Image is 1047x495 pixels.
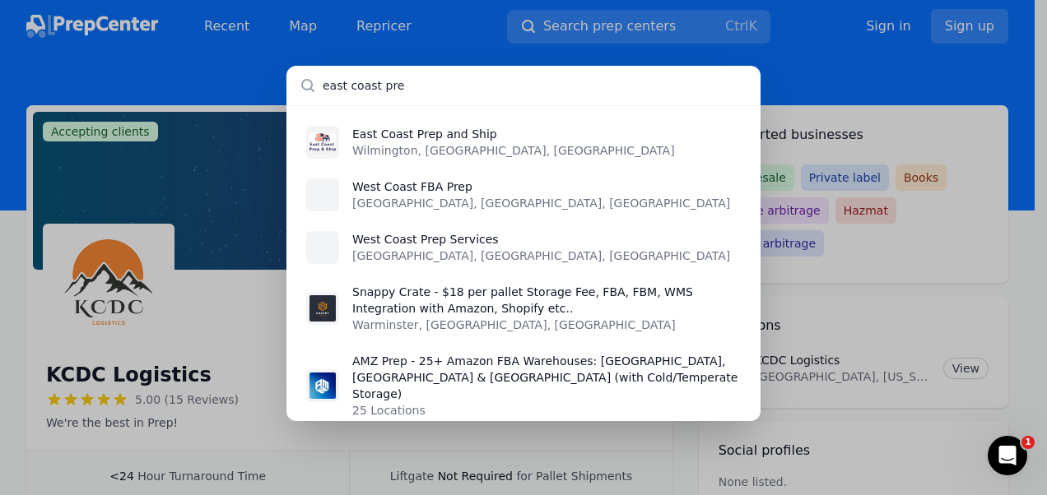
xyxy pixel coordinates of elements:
[286,66,761,105] input: Search prep centers...
[352,142,675,159] p: Wilmington, [GEOGRAPHIC_DATA], [GEOGRAPHIC_DATA]
[352,231,730,247] p: West Coast Prep Services
[309,295,336,322] img: Snappy Crate - $18 per pallet Storage Fee, FBA, FBM, WMS Integration with Amazon, Shopify etc..
[309,372,336,399] img: AMZ Prep - 25+ Amazon FBA Warehouses: US, Canada & UK (with Cold/Temperate Storage)
[352,195,730,211] p: [GEOGRAPHIC_DATA], [GEOGRAPHIC_DATA], [GEOGRAPHIC_DATA]
[309,182,336,208] img: West Coast FBA Prep
[988,436,1027,475] iframe: Intercom live chat
[352,317,741,333] p: Warminster, [GEOGRAPHIC_DATA], [GEOGRAPHIC_DATA]
[1021,436,1035,449] span: 1
[352,178,730,195] p: West Coast FBA Prep
[352,284,741,317] p: Snappy Crate - $18 per pallet Storage Fee, FBA, FBM, WMS Integration with Amazon, Shopify etc..
[352,126,675,142] p: East Coast Prep and Ship
[309,234,336,261] img: West Coast Prep Services
[352,402,741,419] p: 25 Locations
[352,247,730,264] p: [GEOGRAPHIC_DATA], [GEOGRAPHIC_DATA], [GEOGRAPHIC_DATA]
[309,129,336,155] img: East Coast Prep and Ship
[352,353,741,402] p: AMZ Prep - 25+ Amazon FBA Warehouses: [GEOGRAPHIC_DATA], [GEOGRAPHIC_DATA] & [GEOGRAPHIC_DATA] (w...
